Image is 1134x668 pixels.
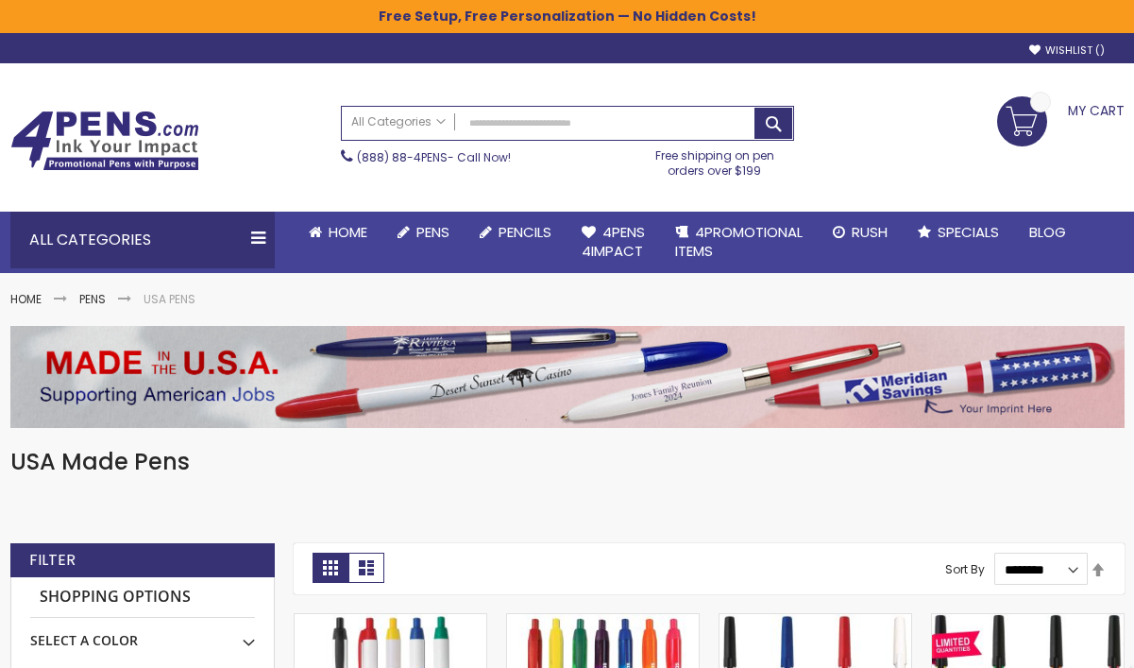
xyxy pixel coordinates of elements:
[1029,222,1066,242] span: Blog
[932,613,1124,629] a: Promotional Neon Twister Stick Plastic Ballpoint Pen
[10,326,1125,428] img: USA Pens
[1029,43,1105,58] a: Wishlist
[582,222,645,261] span: 4Pens 4impact
[10,111,199,171] img: 4Pens Custom Pens and Promotional Products
[499,222,551,242] span: Pencils
[10,212,275,268] div: All Categories
[852,222,888,242] span: Rush
[329,222,367,242] span: Home
[660,212,818,273] a: 4PROMOTIONALITEMS
[29,550,76,571] strong: Filter
[30,618,255,650] div: Select A Color
[719,613,911,629] a: Promotional Twister Stick Plastic Ballpoint Pen
[507,613,699,629] a: Monarch-T Translucent Wide Click Ballpoint Pen
[567,212,660,273] a: 4Pens4impact
[903,212,1014,253] a: Specials
[675,222,803,261] span: 4PROMOTIONAL ITEMS
[382,212,465,253] a: Pens
[465,212,567,253] a: Pencils
[144,291,195,307] strong: USA Pens
[357,149,448,165] a: (888) 88-4PENS
[30,577,255,618] strong: Shopping Options
[416,222,449,242] span: Pens
[342,107,455,138] a: All Categories
[10,447,1125,477] h1: USA Made Pens
[357,149,511,165] span: - Call Now!
[313,553,348,583] strong: Grid
[351,114,446,129] span: All Categories
[635,141,794,179] div: Free shipping on pen orders over $199
[938,222,999,242] span: Specials
[79,291,106,307] a: Pens
[818,212,903,253] a: Rush
[1014,212,1081,253] a: Blog
[10,291,42,307] a: Home
[294,212,382,253] a: Home
[295,613,486,629] a: Monarch-G Grip Wide Click Ballpoint Pen - White Body
[945,561,985,577] label: Sort By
